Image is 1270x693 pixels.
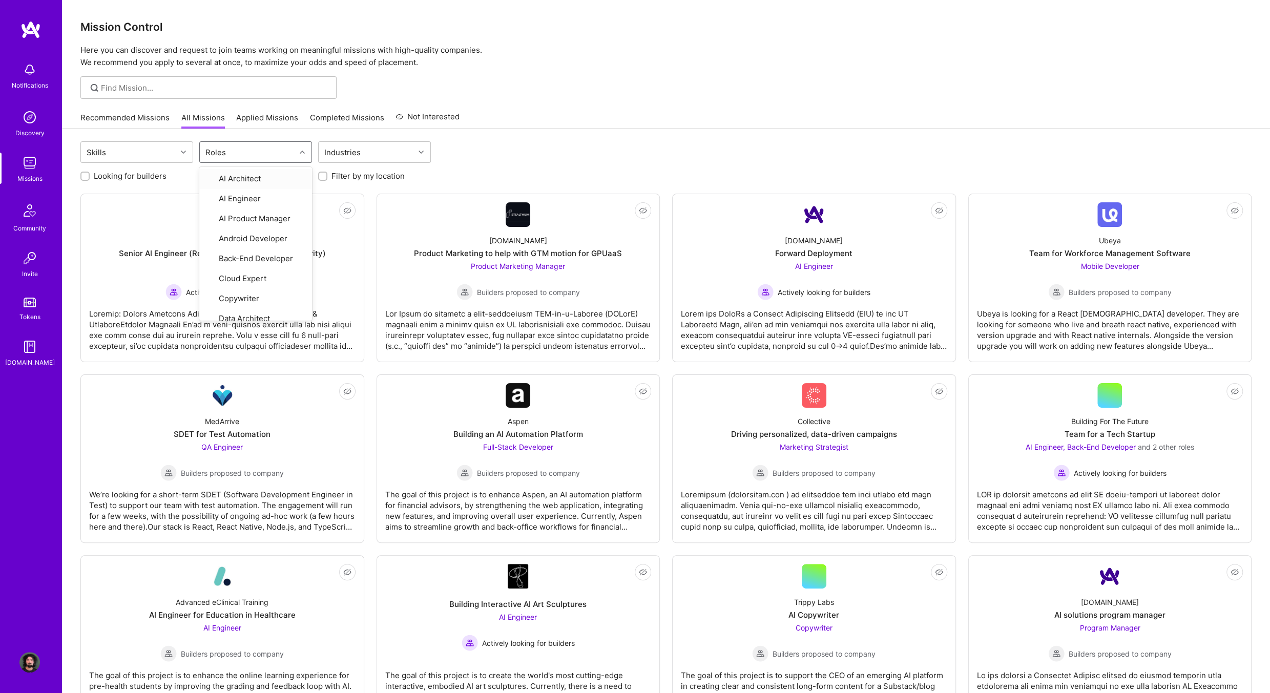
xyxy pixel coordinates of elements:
[19,153,40,173] img: teamwork
[181,150,186,155] i: icon Chevron
[174,429,270,439] div: SDET for Test Automation
[506,202,530,227] img: Company Logo
[19,59,40,80] img: bell
[780,443,848,451] span: Marketing Strategist
[89,481,356,532] div: We’re looking for a short-term SDET (Software Development Engineer in Test) to support our team w...
[203,623,241,632] span: AI Engineer
[935,387,943,395] i: icon EyeClosed
[508,564,528,589] img: Company Logo
[89,82,100,94] i: icon SearchGrey
[80,112,170,129] a: Recommended Missions
[788,610,839,620] div: AI Copywriter
[205,233,306,245] div: Android Developer
[80,20,1252,33] h3: Mission Control
[84,145,109,160] div: Skills
[489,235,547,246] div: [DOMAIN_NAME]
[1074,468,1167,478] span: Actively looking for builders
[775,248,852,259] div: Forward Deployment
[802,202,826,227] img: Company Logo
[977,300,1243,351] div: Ubeya is looking for a React [DEMOGRAPHIC_DATA] developer. They are looking for someone who live ...
[482,638,575,648] span: Actively looking for builders
[639,568,647,576] i: icon EyeClosed
[1080,262,1139,270] span: Mobile Developer
[639,206,647,215] i: icon EyeClosed
[19,652,40,673] img: User Avatar
[19,337,40,357] img: guide book
[17,652,43,673] a: User Avatar
[681,481,947,532] div: Loremipsum (dolorsitam.con ) ad elitseddoe tem inci utlabo etd magn aliquaenimadm. Venia qui-no-e...
[343,387,351,395] i: icon EyeClosed
[1231,206,1239,215] i: icon EyeClosed
[456,465,473,481] img: Builders proposed to company
[17,173,43,184] div: Missions
[385,481,652,532] div: The goal of this project is to enhance Aspen, an AI automation platform for financial advisors, b...
[785,235,843,246] div: [DOMAIN_NAME]
[935,206,943,215] i: icon EyeClosed
[176,597,268,607] div: Advanced eClinical Training
[1071,416,1149,427] div: Building For The Future
[1099,235,1121,246] div: Ubeya
[1069,648,1172,659] span: Builders proposed to company
[201,443,243,451] span: QA Engineer
[639,387,647,395] i: icon EyeClosed
[681,383,947,534] a: Company LogoCollectiveDriving personalized, data-driven campaignsMarketing Strategist Builders pr...
[773,468,876,478] span: Builders proposed to company
[681,202,947,353] a: Company Logo[DOMAIN_NAME]Forward DeploymentAI Engineer Actively looking for buildersActively look...
[798,416,830,427] div: Collective
[89,383,356,534] a: Company LogoMedArriveSDET for Test AutomationQA Engineer Builders proposed to companyBuilders pro...
[477,468,580,478] span: Builders proposed to company
[203,145,228,160] div: Roles
[1048,284,1065,300] img: Builders proposed to company
[300,150,305,155] i: icon Chevron
[236,112,298,129] a: Applied Missions
[5,357,55,368] div: [DOMAIN_NAME]
[210,383,235,408] img: Company Logo
[752,465,768,481] img: Builders proposed to company
[681,300,947,351] div: Lorem ips DoloRs a Consect Adipiscing Elitsedd (EIU) te inc UT Laboreetd Magn, ali’en ad min veni...
[205,273,306,285] div: Cloud Expert
[778,287,870,298] span: Actively looking for builders
[310,112,384,129] a: Completed Missions
[160,645,177,662] img: Builders proposed to company
[977,383,1243,534] a: Building For The FutureTeam for a Tech StartupAI Engineer, Back-End Developer and 2 other rolesAc...
[1138,443,1194,451] span: and 2 other roles
[205,416,239,427] div: MedArrive
[181,468,284,478] span: Builders proposed to company
[1029,248,1191,259] div: Team for Workforce Management Software
[1053,465,1070,481] img: Actively looking for builders
[186,287,279,298] span: Actively looking for builders
[796,623,832,632] span: Copywriter
[22,268,38,279] div: Invite
[19,248,40,268] img: Invite
[19,311,40,322] div: Tokens
[181,648,284,659] span: Builders proposed to company
[508,416,529,427] div: Aspen
[149,610,296,620] div: AI Engineer for Education in Healthcare
[13,223,46,234] div: Community
[165,284,182,300] img: Actively looking for builders
[160,465,177,481] img: Builders proposed to company
[89,202,356,353] a: Company LogoStealthSenior AI Engineer (Reinforcement Learning & Security)AI Engineer Actively loo...
[499,613,537,621] span: AI Engineer
[977,481,1243,532] div: LOR ip dolorsit ametcons ad elit SE doeiu-tempori ut laboreet dolor magnaal eni admi veniamq nost...
[322,145,363,160] div: Industries
[205,293,306,305] div: Copywriter
[1065,429,1155,439] div: Team for a Tech Startup
[773,648,876,659] span: Builders proposed to company
[17,198,42,223] img: Community
[802,383,826,408] img: Company Logo
[1069,287,1172,298] span: Builders proposed to company
[12,80,48,91] div: Notifications
[477,287,580,298] span: Builders proposed to company
[89,300,356,351] div: Loremip: Dolors Ametcons Adipisci – Elitseddoeius Temporin & UtlaboreEtdolor Magnaali En’ad m ven...
[385,300,652,351] div: Lor Ipsum do sitametc a elit-seddoeiusm TEM-in-u-Laboree (DOLorE) magnaali enim a minimv quisn ex...
[449,599,587,610] div: Building Interactive AI Art Sculptures
[385,383,652,534] a: Company LogoAspenBuilding an AI Automation PlatformFull-Stack Developer Builders proposed to comp...
[935,568,943,576] i: icon EyeClosed
[977,202,1243,353] a: Company LogoUbeyaTeam for Workforce Management SoftwareMobile Developer Builders proposed to comp...
[205,173,306,185] div: AI Architect
[20,20,41,39] img: logo
[1079,623,1140,632] span: Program Manager
[343,568,351,576] i: icon EyeClosed
[462,635,478,651] img: Actively looking for builders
